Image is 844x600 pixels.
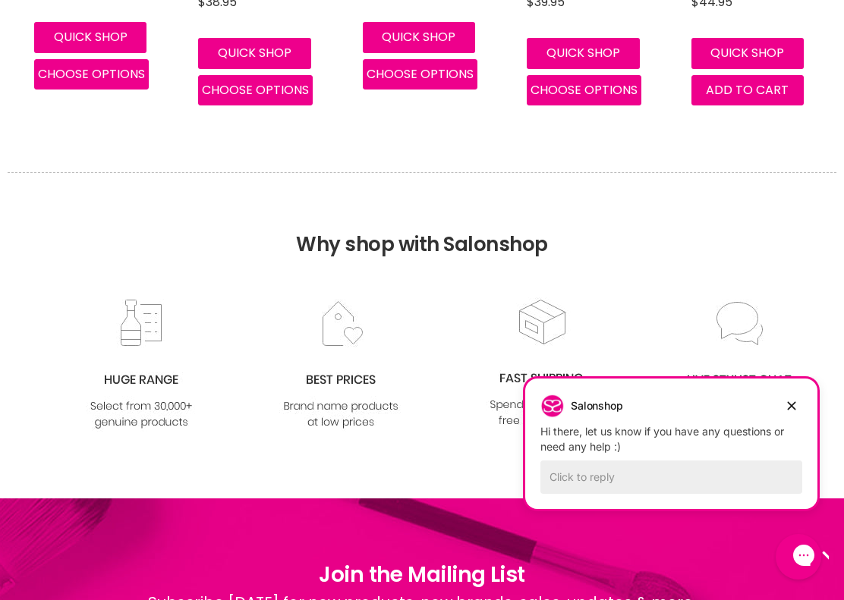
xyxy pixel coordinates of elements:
[691,75,804,105] button: Add to cart
[38,65,145,83] span: Choose options
[363,22,475,52] button: Quick shop
[679,299,802,432] img: chat_c0a1c8f7-3133-4fc6-855f-7264552747f6.jpg
[80,299,203,432] img: range2_8cf790d4-220e-469f-917d-a18fed3854b6.jpg
[514,376,829,532] iframe: Gorgias live chat campaigns
[363,59,477,90] button: Choose options
[480,297,603,430] img: fast.jpg
[367,65,474,83] span: Choose options
[34,59,149,90] button: Choose options
[279,299,402,432] img: prices.jpg
[691,38,804,68] button: Quick shop
[198,38,310,68] button: Quick shop
[706,81,789,99] span: Add to cart
[198,75,313,105] button: Choose options
[34,22,146,52] button: Quick shop
[768,529,829,585] iframe: Gorgias live chat messenger
[531,81,638,99] span: Choose options
[202,81,309,99] span: Choose options
[8,172,836,279] h2: Why shop with Salonshop
[148,559,696,591] h1: Join the Mailing List
[527,38,639,68] button: Quick shop
[527,75,641,105] button: Choose options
